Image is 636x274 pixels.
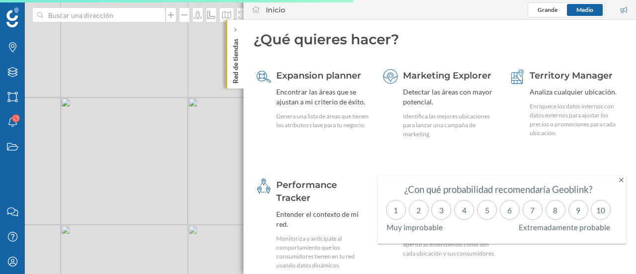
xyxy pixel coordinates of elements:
span: Marketing Explorer [403,70,491,81]
span: Extremadamente probable [519,222,610,232]
span: Performance Tracker [276,180,337,203]
div: Entender el contexto de mi red. [276,209,370,229]
span: Muy improbable [387,222,443,232]
div: 5 [477,200,497,220]
img: Geoblink Logo [6,7,19,27]
div: Inicio [266,5,285,15]
div: 6 [500,200,520,220]
div: 9 [568,200,588,220]
div: 10 [591,200,611,220]
span: Territory Manager [530,70,613,81]
div: ¿Con qué probabilidad recomendaría Geoblink? [385,184,613,194]
div: 2 [409,200,429,220]
img: territory-manager.svg [510,69,525,84]
div: 7 [523,200,543,220]
div: 1 [386,200,406,220]
div: 8 [546,200,565,220]
div: Encontrar las áreas que se ajustan a mi criterio de éxito. [276,87,370,107]
img: explorer.svg [383,69,398,84]
span: Medio [576,6,593,13]
div: Identifica las mejores ubicaciones para lanzar una campaña de marketing. [403,112,496,139]
img: monitoring-360.svg [256,179,271,193]
div: Detectar las áreas con mayor potencial. [403,87,496,107]
p: Red de tiendas [231,35,240,84]
div: Genera una lista de áreas que tienen los atributos clave para tu negocio. [276,112,370,130]
div: Enriquece los datos internos con datos externos para ajustar los precios o promociones para cada ... [530,102,623,138]
div: Monitoriza y anticípate al comportamiento que los consumidores tienen en tu red usando datos diná... [276,234,370,270]
span: Expansion planner [276,70,361,81]
div: 4 [454,200,474,220]
span: Grande [538,6,557,13]
div: 3 [431,200,451,220]
div: Analiza cualquier ubicación. [530,87,623,97]
img: search-areas.svg [256,69,271,84]
div: ¿Qué quieres hacer? [253,30,626,49]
